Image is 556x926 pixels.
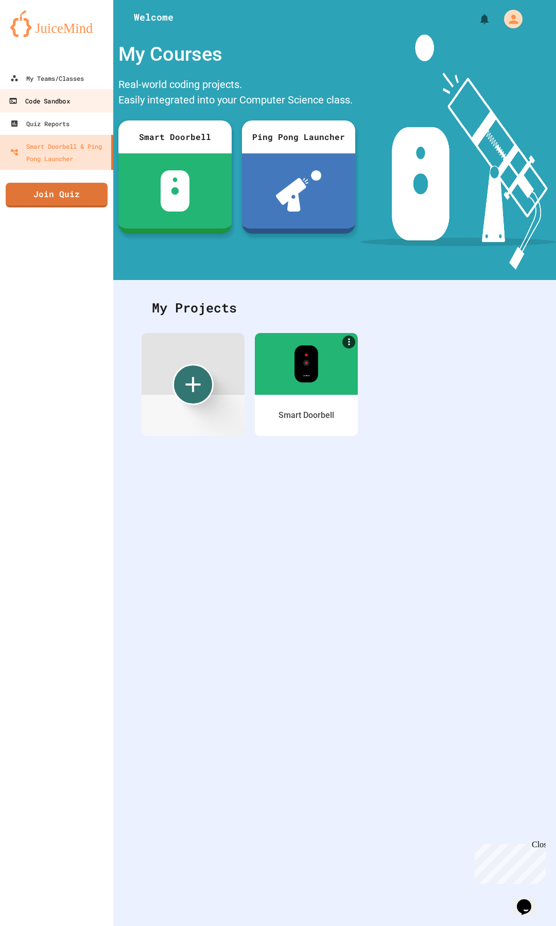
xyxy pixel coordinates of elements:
[10,117,69,130] div: Quiz Reports
[172,364,214,405] div: Create new
[242,120,355,153] div: Ping Pong Launcher
[276,170,322,212] img: ppl-with-ball.png
[142,288,528,328] div: My Projects
[118,120,232,153] div: Smart Doorbell
[360,34,556,270] img: banner-image-my-projects.png
[279,409,334,422] div: Smart Doorbell
[459,10,493,28] div: My Notifications
[161,170,190,212] img: sdb-white.svg
[113,74,360,113] div: Real-world coding projects. Easily integrated into your Computer Science class.
[10,10,103,37] img: logo-orange.svg
[6,183,108,207] a: Join Quiz
[471,840,546,884] iframe: chat widget
[9,95,69,108] div: Code Sandbox
[294,345,319,382] img: sdb-real-colors.png
[10,140,107,165] div: Smart Doorbell & Ping Pong Launcher
[10,72,84,84] div: My Teams/Classes
[513,885,546,916] iframe: chat widget
[342,336,355,348] a: More
[255,333,358,436] a: MoreSmart Doorbell
[493,7,525,31] div: My Account
[113,34,360,74] div: My Courses
[4,4,71,65] div: Chat with us now!Close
